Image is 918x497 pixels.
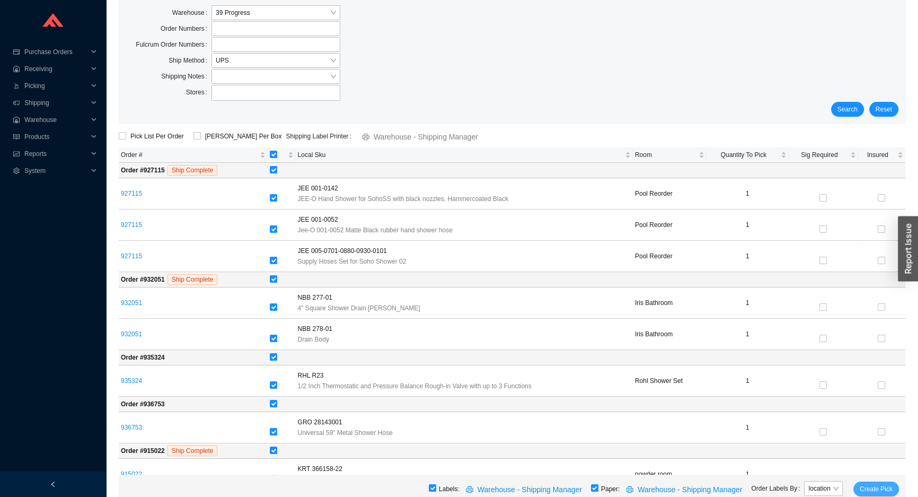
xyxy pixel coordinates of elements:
td: Iris Bathroom [633,319,707,350]
span: Pick List Per Order [126,131,188,142]
a: 927115 [121,221,142,229]
label: Order Labels By [751,481,804,496]
a: 935324 [121,377,142,385]
span: GRO 28143001 [298,417,342,428]
span: Create Pick [860,484,893,494]
th: Local Sku sortable [296,147,633,163]
span: Local Sku [298,150,623,160]
span: 39 Progress [216,6,336,20]
label: Stores [186,85,211,100]
td: Pool Reorder [633,178,707,210]
a: 932051 [121,299,142,307]
span: KRT 366158-22 [298,464,342,474]
td: 1 [707,459,789,490]
span: printer [626,486,635,494]
button: Create Pick [853,482,899,496]
a: 932051 [121,330,142,338]
span: Picking [24,77,88,94]
span: Shipping [24,94,88,111]
td: 1 [707,412,789,443]
span: RHL R23 [298,370,324,381]
span: location [808,482,838,495]
span: JEE 001-0142 [298,183,338,194]
span: [PERSON_NAME] Per Box [201,131,286,142]
span: Supply Hoses Set for Soho Shower 02 [298,256,407,267]
th: Quantity To Pick sortable [707,147,789,163]
span: 1/2 Inch Thermostatic and Pressure Balance Rough-in Valve with up to 3 Functions [298,381,532,391]
span: credit-card [13,49,20,55]
span: Order # [121,150,258,160]
a: 927115 [121,252,142,260]
span: Warehouse [24,111,88,128]
span: Receiving [24,60,88,77]
button: printerWarehouse - Shipping Manager [460,482,591,496]
label: Order Numbers [161,21,211,36]
a: 936753 [121,424,142,431]
a: 927115 [121,190,142,197]
span: Warehouse - Shipping Manager [478,484,582,496]
td: 1 [707,210,789,241]
span: left [50,481,56,487]
span: Search [837,104,858,115]
span: JEE 005-0701-0880-0930-0101 [298,246,387,256]
span: JEE-O Hand Shower for SohoSS with black nozzles, Hammercoated Black [298,194,509,204]
span: Reports [24,145,88,162]
strong: Order # 932051 [121,276,165,283]
span: fund [13,151,20,157]
label: Ship Method [169,53,211,68]
th: [object Object] sortable [268,147,295,163]
span: Ship Complete [167,165,218,176]
span: Jee-O 001-0052 Matte Black rubber hand shower hose [298,225,453,236]
span: Purchase Orders [24,43,88,60]
th: Insured sortable [858,147,905,163]
button: printerWarehouse - Shipping Manager [356,129,487,144]
span: NBB 278-01 [298,324,332,334]
label: Fulcrum Order Numbers [136,37,211,52]
label: Warehouse [172,5,211,20]
span: printer [466,486,475,494]
td: 1 [707,287,789,319]
label: Shipping Notes [161,69,211,84]
span: Ship Complete [167,446,218,456]
th: Sig Required sortable [789,147,858,163]
span: Universal 59" Metal Shower Hose [298,428,393,438]
span: Drain Body [298,334,329,345]
td: 1 [707,178,789,210]
span: setting [13,168,20,174]
button: Reset [869,102,898,117]
td: Pool Reorder [633,210,707,241]
td: 1 [707,319,789,350]
td: 1 [707,241,789,272]
span: NBB 277-01 [298,292,332,303]
th: Order # sortable [119,147,268,163]
th: Room sortable [633,147,707,163]
strong: Order # 927115 [121,167,165,174]
span: Ship Complete [167,274,218,285]
span: Products [24,128,88,145]
span: Reset [876,104,892,115]
span: System [24,162,88,179]
td: 1 [707,365,789,397]
span: Room [635,150,696,160]
strong: Order # 936753 [121,400,165,408]
span: Quantity To Pick [709,150,779,160]
span: UPS [216,54,336,67]
label: Shipping Label Printer [286,129,355,144]
button: printerWarehouse - Shipping Manager [620,482,751,496]
span: 4" Square Shower Drain [PERSON_NAME] [298,303,420,313]
td: powder room [633,459,707,490]
span: read [13,134,20,140]
button: Search [831,102,864,117]
span: JEE 001-0052 [298,214,338,225]
span: Warehouse - Shipping Manager [638,484,742,496]
strong: Order # 915022 [121,447,165,455]
strong: Order # 935324 [121,354,165,361]
span: Sig Required [791,150,848,160]
td: Pool Reorder [633,241,707,272]
span: Insured [860,150,895,160]
td: Rohl Shower Set [633,365,707,397]
td: Iris Bathroom [633,287,707,319]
